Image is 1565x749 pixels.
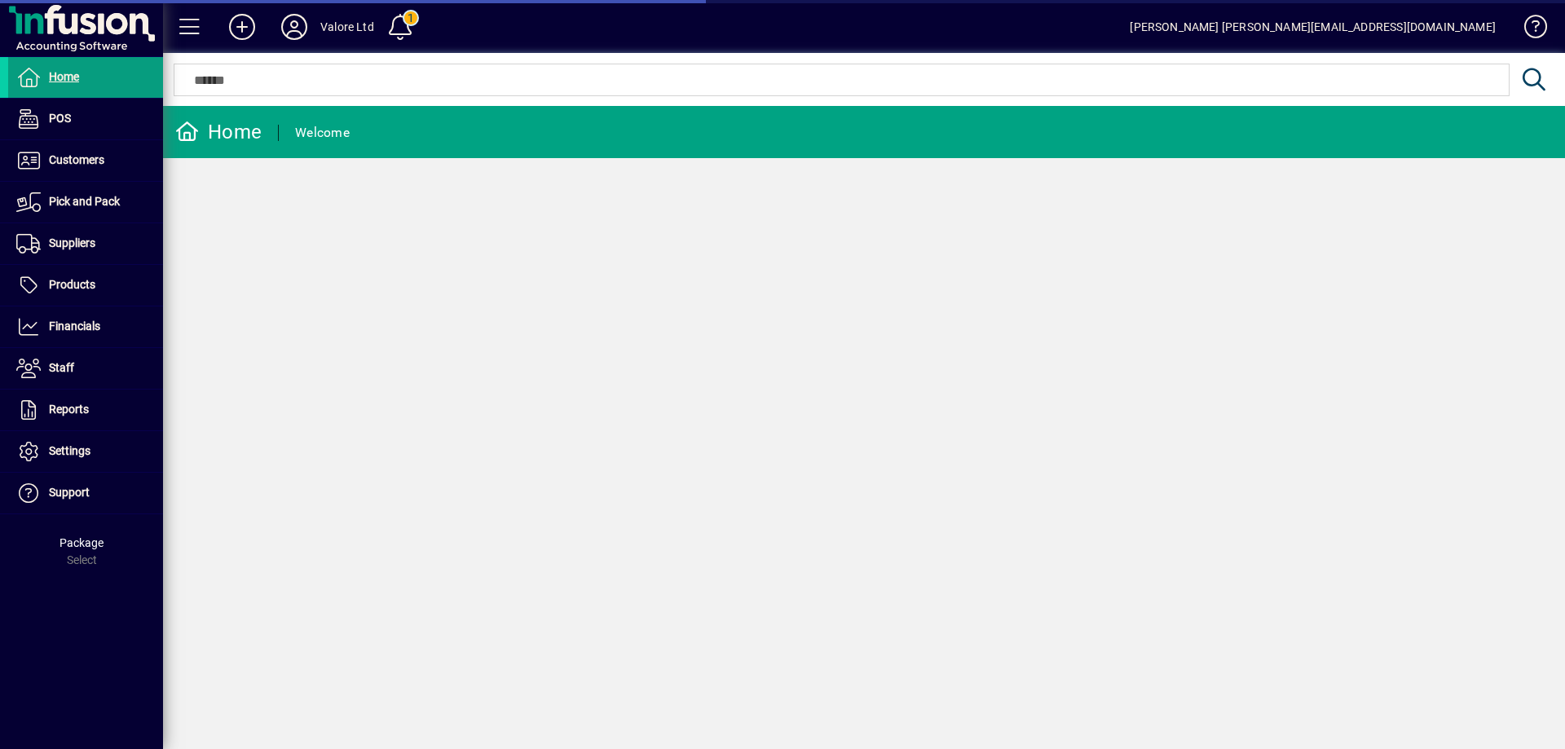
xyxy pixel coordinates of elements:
span: Home [49,70,79,83]
a: Settings [8,431,163,472]
span: POS [49,112,71,125]
div: Welcome [295,120,350,146]
span: Products [49,278,95,291]
a: Customers [8,140,163,181]
span: Financials [49,319,100,333]
a: Suppliers [8,223,163,264]
span: Customers [49,153,104,166]
a: Support [8,473,163,513]
span: Suppliers [49,236,95,249]
a: Pick and Pack [8,182,163,222]
a: Reports [8,390,163,430]
span: Settings [49,444,90,457]
button: Add [216,12,268,42]
div: Home [175,119,262,145]
div: Valore Ltd [320,14,374,40]
a: Knowledge Base [1512,3,1545,56]
span: Package [60,536,104,549]
a: Staff [8,348,163,389]
button: Profile [268,12,320,42]
div: [PERSON_NAME] [PERSON_NAME][EMAIL_ADDRESS][DOMAIN_NAME] [1130,14,1496,40]
span: Staff [49,361,74,374]
span: Support [49,486,90,499]
span: Pick and Pack [49,195,120,208]
a: Products [8,265,163,306]
span: Reports [49,403,89,416]
a: POS [8,99,163,139]
a: Financials [8,306,163,347]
